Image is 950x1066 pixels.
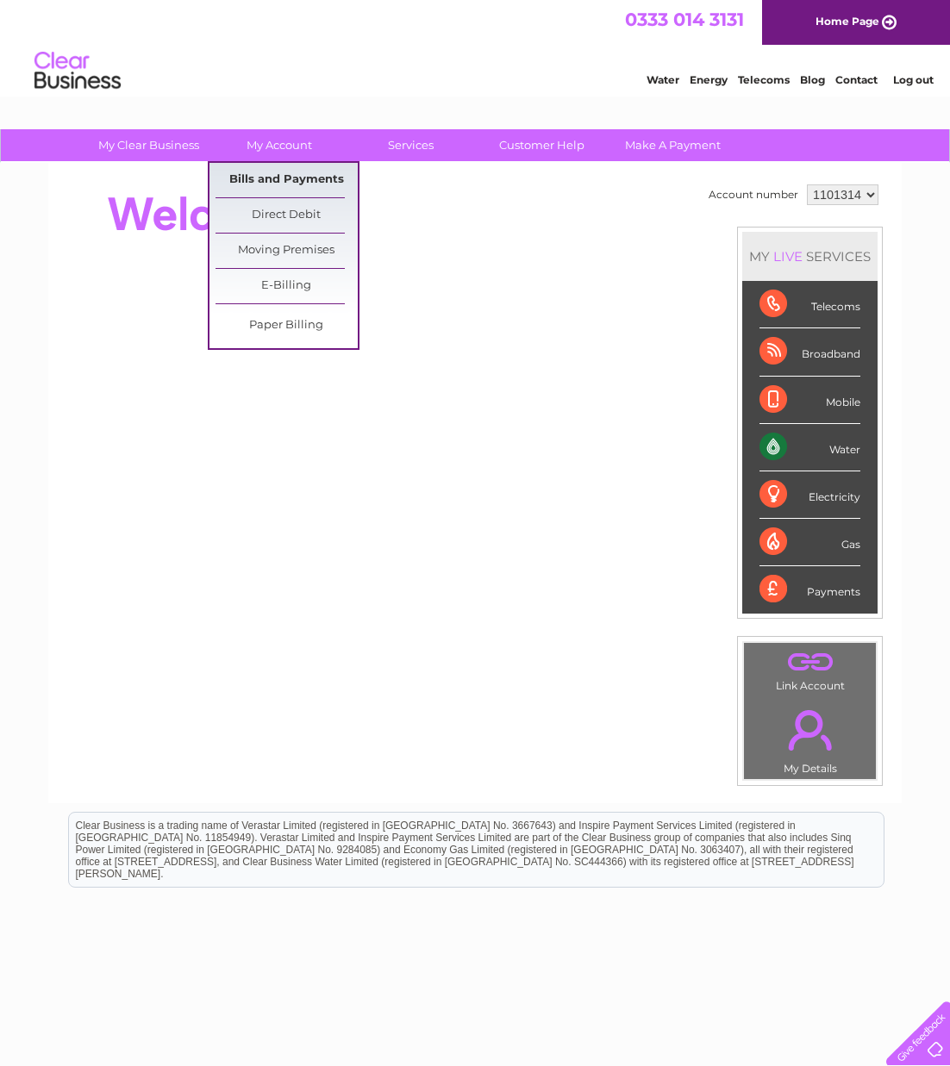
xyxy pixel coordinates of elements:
a: Paper Billing [216,309,358,343]
td: Account number [704,180,803,209]
a: Make A Payment [602,129,744,161]
a: Moving Premises [216,234,358,268]
a: Services [340,129,482,161]
a: . [748,700,872,760]
a: Energy [690,73,728,86]
a: . [748,647,872,677]
a: Bills and Payments [216,163,358,197]
div: Payments [759,566,860,613]
div: Water [759,424,860,471]
div: Clear Business is a trading name of Verastar Limited (registered in [GEOGRAPHIC_DATA] No. 3667643... [69,9,884,84]
a: Telecoms [738,73,790,86]
div: LIVE [770,248,806,265]
img: logo.png [34,45,122,97]
a: Direct Debit [216,198,358,233]
a: My Account [209,129,351,161]
div: MY SERVICES [742,232,878,281]
div: Telecoms [759,281,860,328]
a: Customer Help [471,129,613,161]
a: Log out [893,73,934,86]
a: Water [647,73,679,86]
a: E-Billing [216,269,358,303]
div: Mobile [759,377,860,424]
a: 0333 014 3131 [625,9,744,30]
td: My Details [743,695,877,780]
a: Blog [800,73,825,86]
div: Broadband [759,328,860,376]
a: Contact [835,73,878,86]
a: My Clear Business [78,129,220,161]
td: Link Account [743,642,877,696]
div: Electricity [759,471,860,519]
div: Gas [759,519,860,566]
